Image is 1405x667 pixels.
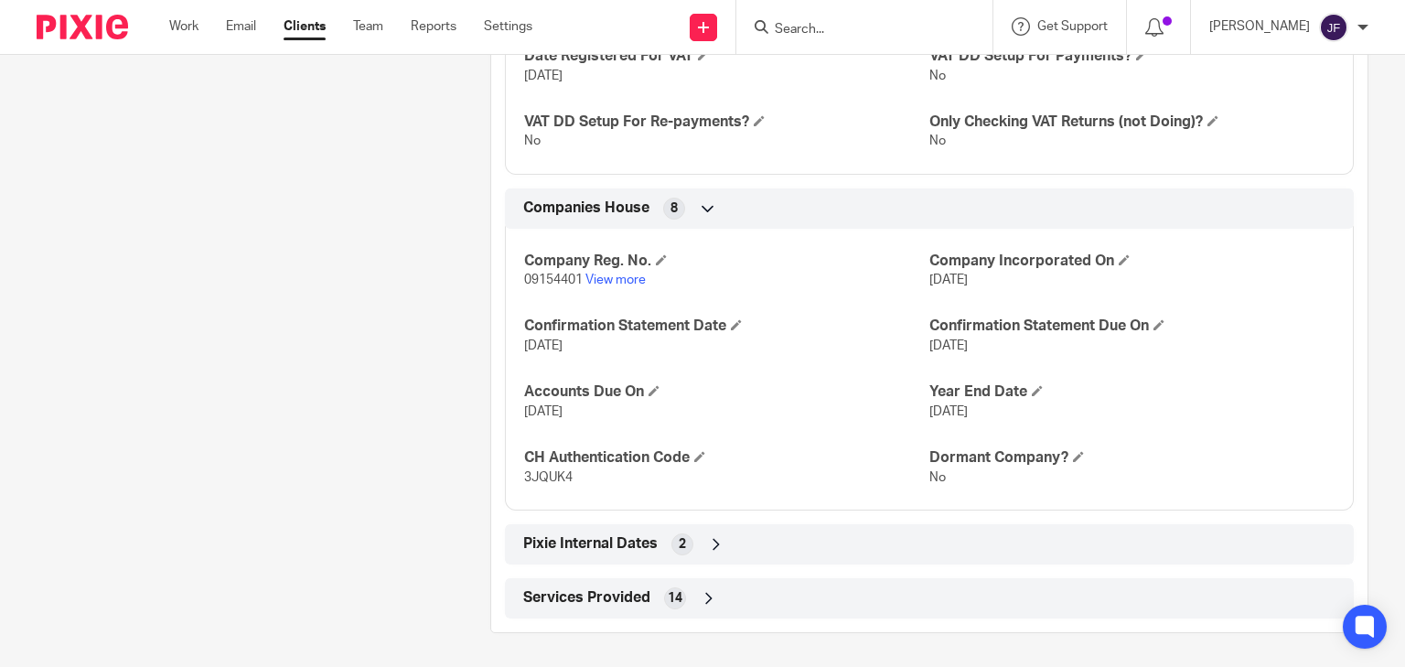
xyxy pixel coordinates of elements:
[353,17,383,36] a: Team
[523,199,649,218] span: Companies House
[1319,13,1348,42] img: svg%3E
[773,22,938,38] input: Search
[929,252,1335,271] h4: Company Incorporated On
[1037,20,1108,33] span: Get Support
[524,252,929,271] h4: Company Reg. No.
[929,471,946,484] span: No
[523,588,650,608] span: Services Provided
[524,134,541,147] span: No
[284,17,326,36] a: Clients
[929,134,946,147] span: No
[524,70,563,82] span: [DATE]
[524,471,573,484] span: 3JQUK4
[929,382,1335,402] h4: Year End Date
[929,405,968,418] span: [DATE]
[585,274,646,286] a: View more
[524,317,929,336] h4: Confirmation Statement Date
[226,17,256,36] a: Email
[523,534,658,554] span: Pixie Internal Dates
[1209,17,1310,36] p: [PERSON_NAME]
[524,339,563,352] span: [DATE]
[679,535,686,554] span: 2
[929,317,1335,336] h4: Confirmation Statement Due On
[524,47,929,66] h4: Date Registered For VAT
[929,47,1335,66] h4: VAT DD Setup For Payments?
[929,70,946,82] span: No
[668,589,682,608] span: 14
[411,17,456,36] a: Reports
[929,113,1335,132] h4: Only Checking VAT Returns (not Doing)?
[524,405,563,418] span: [DATE]
[169,17,198,36] a: Work
[524,274,583,286] span: 09154401
[37,15,128,39] img: Pixie
[524,448,929,468] h4: CH Authentication Code
[929,448,1335,468] h4: Dormant Company?
[484,17,532,36] a: Settings
[929,274,968,286] span: [DATE]
[929,339,968,352] span: [DATE]
[524,382,929,402] h4: Accounts Due On
[670,199,678,218] span: 8
[524,113,929,132] h4: VAT DD Setup For Re-payments?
